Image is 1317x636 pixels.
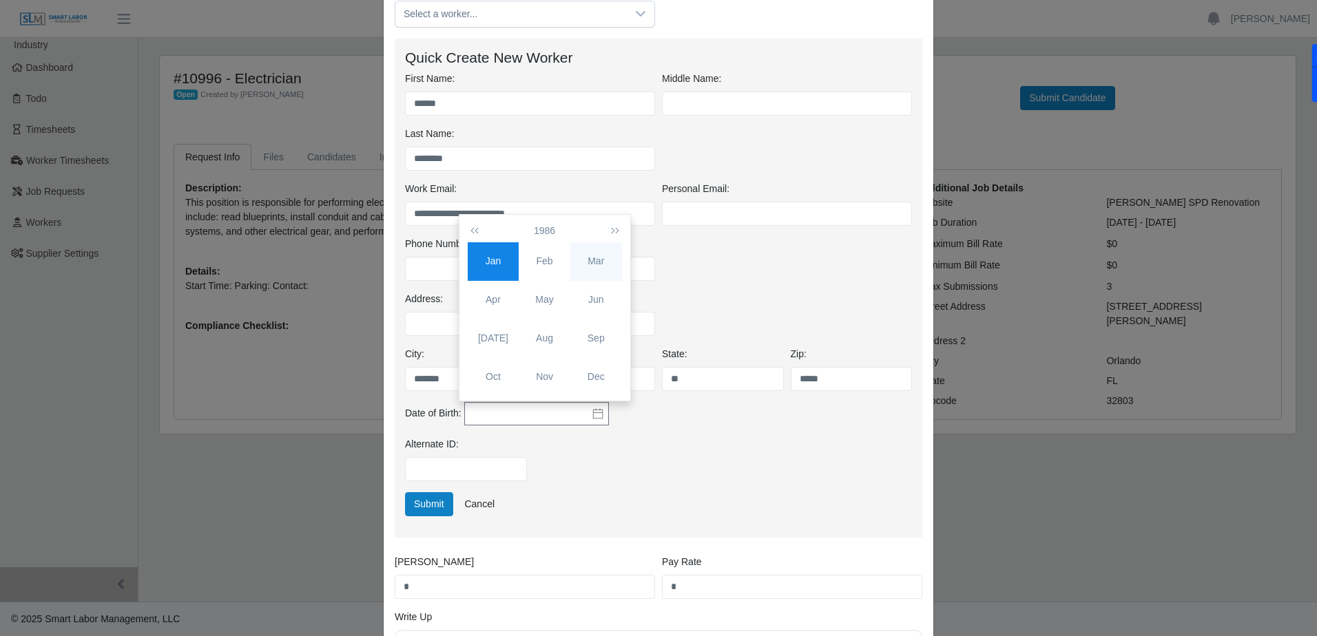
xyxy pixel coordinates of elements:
div: Dec [570,370,622,384]
a: Cancel [455,492,504,516]
div: Apr [468,293,519,307]
label: Pay Rate [662,555,702,569]
label: [PERSON_NAME] [395,555,474,569]
label: First Name: [405,72,455,86]
div: Sep [570,331,622,346]
div: Oct [468,370,519,384]
div: Mar [570,254,622,268]
label: Zip: [791,347,807,361]
label: Work Email: [405,182,457,196]
label: Date of Birth: [405,406,462,421]
div: Feb [519,254,570,268]
label: State: [662,347,687,361]
button: 1986 [531,219,558,242]
body: Rich Text Area. Press ALT-0 for help. [11,11,514,26]
div: [DATE] [468,331,519,346]
div: Jan [468,254,519,268]
div: Jun [570,293,622,307]
div: May [519,293,570,307]
label: Address: [405,292,443,306]
div: Aug [519,331,570,346]
h4: Quick Create New Worker [405,49,912,66]
button: Submit [405,492,453,516]
div: Nov [519,370,570,384]
label: Last Name: [405,127,455,141]
label: Phone Number: [405,237,473,251]
label: Personal Email: [662,182,729,196]
label: Alternate ID: [405,437,459,452]
label: Middle Name: [662,72,721,86]
label: City: [405,347,424,361]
